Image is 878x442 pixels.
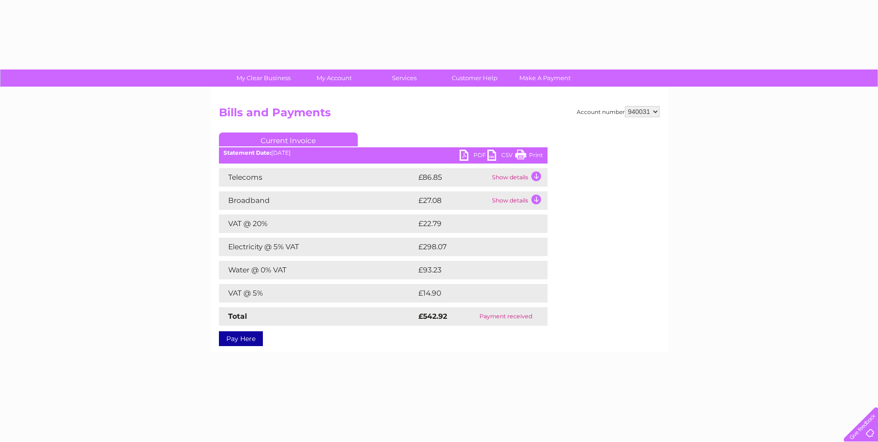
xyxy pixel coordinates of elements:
td: £93.23 [416,261,529,279]
a: My Account [296,69,372,87]
div: [DATE] [219,150,548,156]
a: CSV [487,150,515,163]
div: Account number [577,106,660,117]
td: Electricity @ 5% VAT [219,238,416,256]
td: Broadband [219,191,416,210]
td: Telecoms [219,168,416,187]
a: Services [366,69,442,87]
h2: Bills and Payments [219,106,660,124]
a: My Clear Business [225,69,302,87]
td: £86.85 [416,168,490,187]
a: Pay Here [219,331,263,346]
td: £22.79 [416,215,529,233]
td: £14.90 [416,284,529,303]
td: £298.07 [416,238,531,256]
a: Print [515,150,543,163]
td: VAT @ 5% [219,284,416,303]
b: Statement Date: [224,149,271,156]
td: Payment received [464,307,548,326]
td: Show details [490,191,548,210]
strong: £542.92 [418,312,447,321]
strong: Total [228,312,247,321]
td: Water @ 0% VAT [219,261,416,279]
a: Make A Payment [507,69,583,87]
a: Customer Help [436,69,513,87]
a: Current Invoice [219,133,358,146]
td: Show details [490,168,548,187]
td: VAT @ 20% [219,215,416,233]
a: PDF [460,150,487,163]
td: £27.08 [416,191,490,210]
